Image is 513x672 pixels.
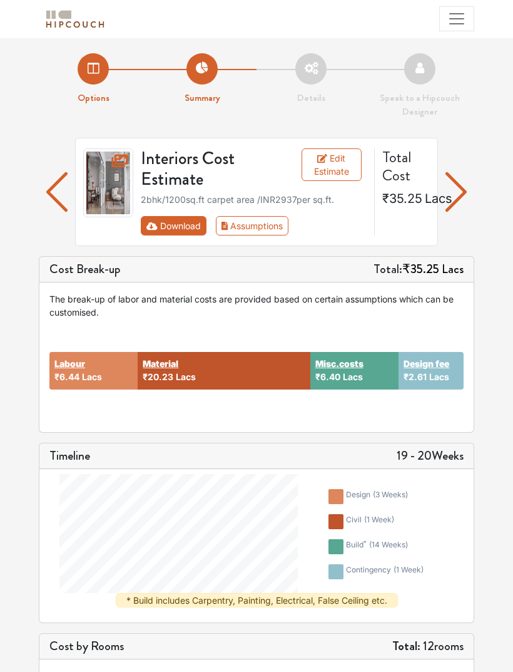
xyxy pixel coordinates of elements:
div: civil [346,514,394,529]
strong: Summary [185,91,220,105]
div: Toolbar with button groups [141,216,366,235]
div: build [346,539,408,554]
span: ( 14 weeks ) [369,540,408,549]
div: First group [141,216,298,235]
span: ₹35.25 [382,191,422,206]
span: logo-horizontal.svg [44,5,106,33]
img: arrow left [445,165,467,219]
span: ( 1 week ) [394,565,424,574]
strong: Options [78,91,109,105]
div: * Build includes Carpentry, Painting, Electrical, False Ceiling etc. [116,593,398,607]
button: Labour [54,357,85,370]
span: ( 1 week ) [364,515,394,524]
strong: Details [297,91,325,105]
div: contingency [346,564,424,579]
span: ₹20.23 [143,371,173,382]
span: Lacs [176,371,196,382]
span: ₹35.25 [402,260,439,278]
h5: Timeline [49,448,90,463]
a: Edit Estimate [302,148,362,181]
h5: 12 rooms [392,639,464,654]
strong: Total: [392,637,420,655]
span: Lacs [442,260,464,278]
span: Lacs [425,191,452,206]
div: 2bhk / 1200 sq.ft carpet area /INR 2937 per sq.ft. [141,193,366,206]
button: Assumptions [216,216,289,235]
span: ₹2.61 [404,371,427,382]
button: Toggle navigation [439,6,474,31]
span: ₹6.40 [315,371,340,382]
button: Design fee [404,357,449,370]
h5: Total: [373,262,464,277]
button: Misc.costs [315,357,363,370]
span: Lacs [343,371,363,382]
div: The break-up of labor and material costs are provided based on certain assumptions which can be c... [49,292,464,319]
span: ₹6.44 [54,371,79,382]
span: ( 3 weeks ) [373,490,408,499]
h5: Cost Break-up [49,262,121,277]
h5: Cost by Rooms [49,639,124,654]
h4: Total Cost [382,148,427,185]
h5: 19 - 20 Weeks [397,448,464,463]
h3: Interiors Cost Estimate [133,148,293,190]
div: design [346,489,408,504]
img: arrow left [46,165,68,219]
button: Download [141,216,206,235]
img: gallery [83,148,133,217]
img: logo-horizontal.svg [44,8,106,30]
button: Material [143,357,178,370]
span: Lacs [82,371,102,382]
span: Lacs [429,371,449,382]
strong: Speak to a Hipcouch Designer [380,91,460,119]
